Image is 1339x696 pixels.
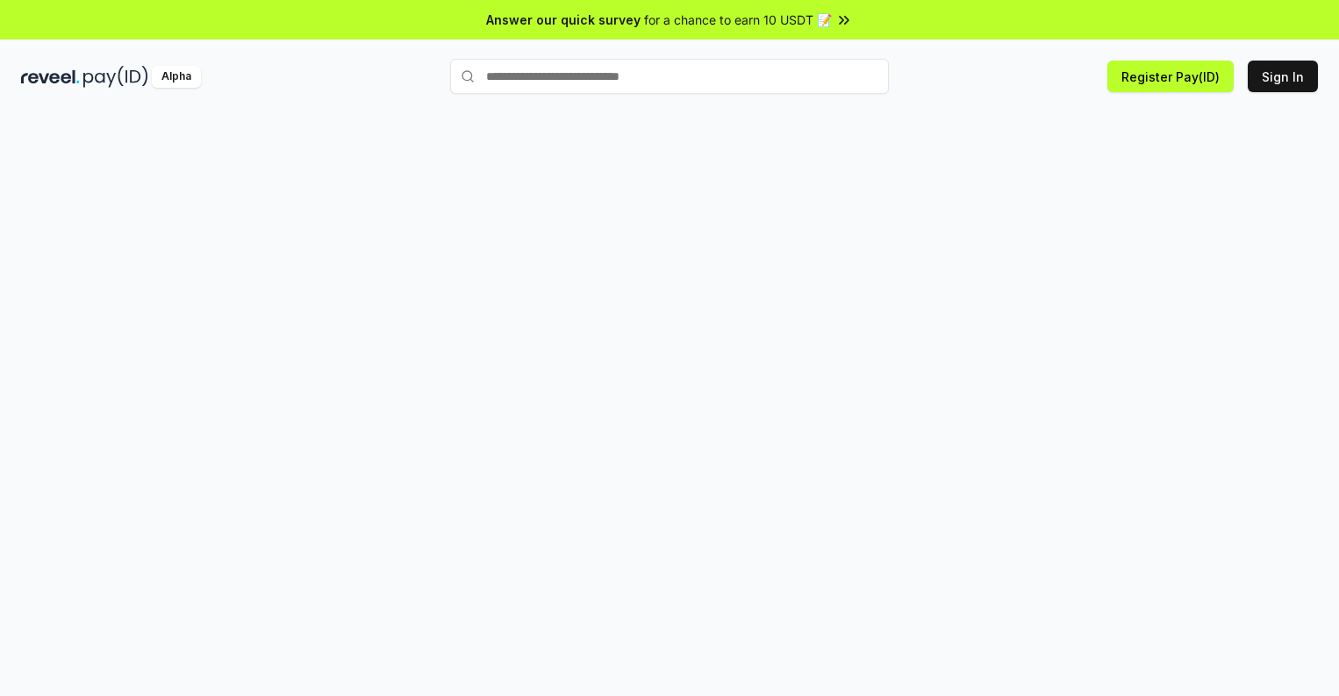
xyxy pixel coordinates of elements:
[21,66,80,88] img: reveel_dark
[1248,61,1318,92] button: Sign In
[152,66,201,88] div: Alpha
[83,66,148,88] img: pay_id
[1107,61,1234,92] button: Register Pay(ID)
[644,11,832,29] span: for a chance to earn 10 USDT 📝
[486,11,641,29] span: Answer our quick survey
